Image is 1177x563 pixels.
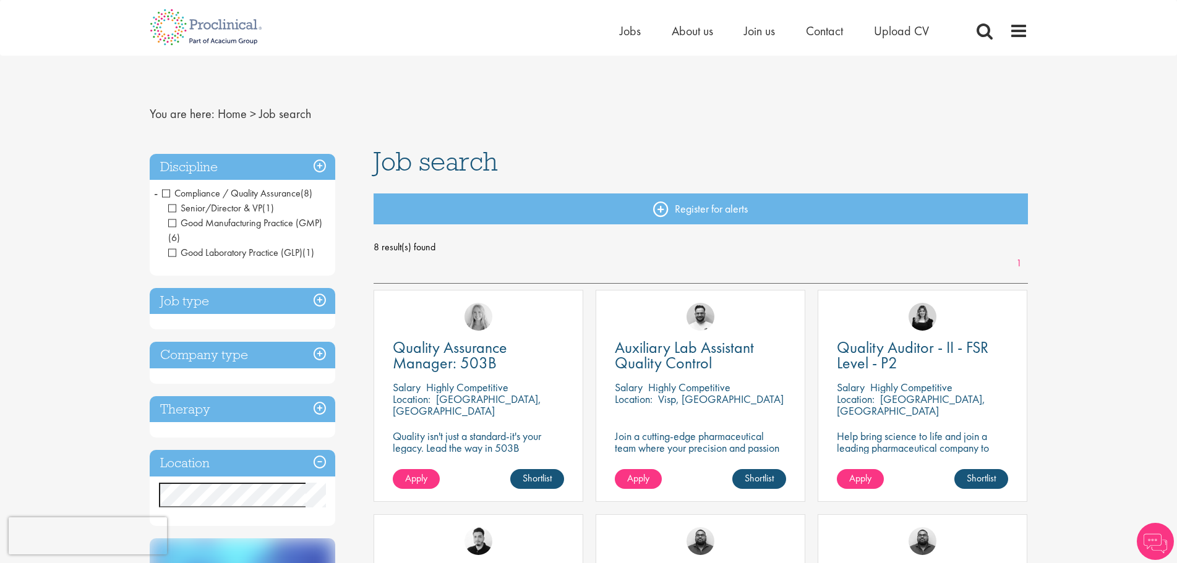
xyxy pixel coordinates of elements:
a: Join us [744,23,775,39]
span: Good Manufacturing Practice (GMP) [168,216,322,244]
p: Highly Competitive [426,380,508,394]
p: Visp, [GEOGRAPHIC_DATA] [658,392,784,406]
p: Highly Competitive [870,380,952,394]
span: Apply [405,472,427,485]
a: About us [672,23,713,39]
h3: Therapy [150,396,335,423]
span: Senior/Director & VP [168,201,274,214]
span: Job search [374,145,498,178]
span: Location: [837,392,875,406]
a: Quality Assurance Manager: 503B [393,340,564,371]
a: breadcrumb link [218,106,247,122]
img: Ashley Bennett [687,527,714,555]
p: [GEOGRAPHIC_DATA], [GEOGRAPHIC_DATA] [393,392,541,418]
h3: Company type [150,342,335,368]
a: Shortlist [510,469,564,489]
span: Salary [615,380,643,394]
img: Emile De Beer [687,303,714,331]
span: Compliance / Quality Assurance [162,187,312,200]
span: Good Laboratory Practice (GLP) [168,246,314,259]
span: (8) [301,187,312,200]
span: 8 result(s) found [374,238,1028,256]
span: You are here: [150,106,215,122]
span: Good Laboratory Practice (GLP) [168,246,302,259]
span: Salary [837,380,865,394]
p: [GEOGRAPHIC_DATA], [GEOGRAPHIC_DATA] [837,392,985,418]
a: Apply [837,469,884,489]
a: Jobs [620,23,641,39]
a: Upload CV [874,23,929,39]
span: - [154,184,158,202]
span: Location: [393,392,430,406]
p: Highly Competitive [648,380,730,394]
span: Location: [615,392,653,406]
img: Anderson Maldonado [464,527,492,555]
span: > [250,106,256,122]
span: (1) [302,246,314,259]
img: Shannon Briggs [464,303,492,331]
img: Chatbot [1137,523,1174,560]
a: Shortlist [732,469,786,489]
span: Compliance / Quality Assurance [162,187,301,200]
a: Apply [615,469,662,489]
span: (1) [262,201,274,214]
span: Apply [849,472,871,485]
h3: Location [150,450,335,476]
img: Ashley Bennett [909,527,936,555]
span: Quality Assurance Manager: 503B [393,337,507,373]
span: Job search [259,106,311,122]
h3: Job type [150,288,335,315]
span: Quality Auditor - II - FSR Level - P2 [837,337,988,373]
span: Senior/Director & VP [168,201,262,214]
a: Apply [393,469,440,489]
a: Register for alerts [374,193,1028,224]
p: Help bring science to life and join a leading pharmaceutical company to play a key role in delive... [837,430,1008,489]
p: Quality isn't just a standard-it's your legacy. Lead the way in 503B excellence. [393,430,564,465]
span: Apply [627,472,649,485]
h3: Discipline [150,154,335,180]
a: Auxiliary Lab Assistant Quality Control [615,340,786,371]
span: Good Manufacturing Practice (GMP) [168,216,322,229]
img: Molly Colclough [909,303,936,331]
a: Contact [806,23,843,39]
a: 1 [1010,256,1028,271]
a: Quality Auditor - II - FSR Level - P2 [837,340,1008,371]
span: (6) [168,231,180,244]
p: Join a cutting-edge pharmaceutical team where your precision and passion for quality will help sh... [615,430,786,477]
span: Salary [393,380,421,394]
iframe: reCAPTCHA [9,517,167,554]
span: Auxiliary Lab Assistant Quality Control [615,337,754,373]
a: Shortlist [954,469,1008,489]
